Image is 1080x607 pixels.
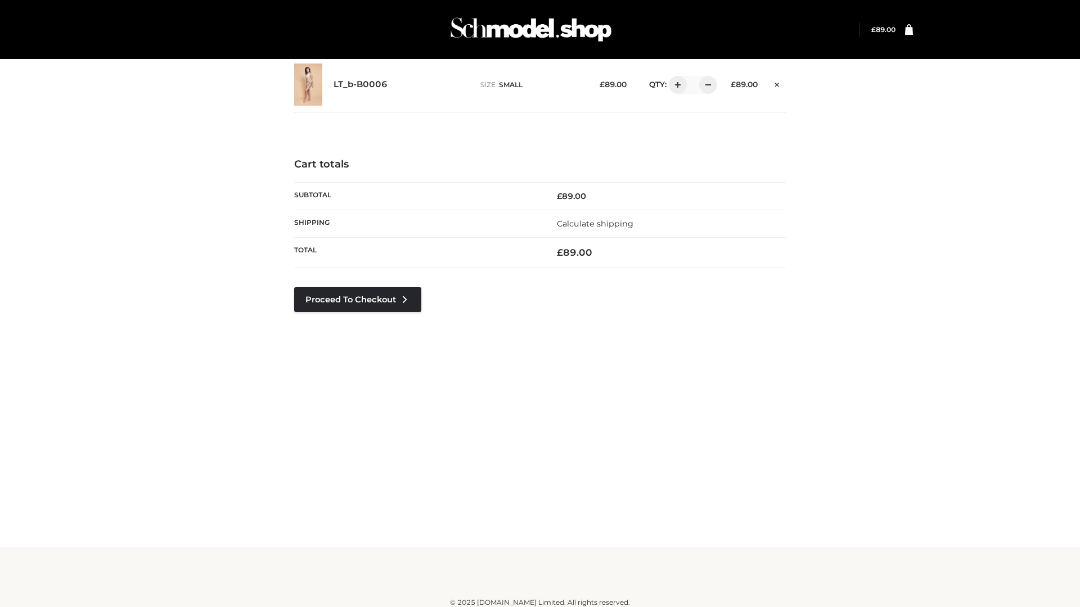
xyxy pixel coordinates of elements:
span: £ [731,80,736,89]
bdi: 89.00 [600,80,627,89]
h4: Cart totals [294,158,786,171]
img: Schmodel Admin 964 [447,7,615,52]
span: £ [557,191,562,201]
a: £89.00 [871,25,895,34]
bdi: 89.00 [557,191,586,201]
bdi: 89.00 [871,25,895,34]
bdi: 89.00 [731,80,758,89]
span: £ [600,80,605,89]
a: Remove this item [769,76,786,90]
span: £ [557,247,563,258]
th: Subtotal [294,182,540,210]
a: Proceed to Checkout [294,287,421,312]
div: QTY: [638,76,713,94]
span: £ [871,25,876,34]
th: Shipping [294,210,540,237]
a: Calculate shipping [557,219,633,229]
a: LT_b-B0006 [334,79,388,90]
p: size : [480,80,582,90]
span: SMALL [499,80,523,89]
bdi: 89.00 [557,247,592,258]
th: Total [294,238,540,268]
